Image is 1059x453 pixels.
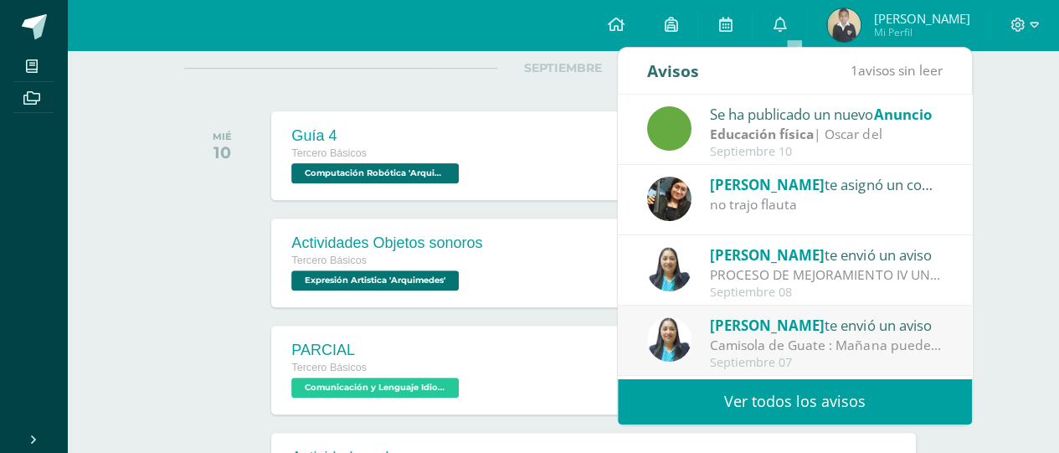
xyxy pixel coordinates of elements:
[291,270,459,291] span: Expresión Artistica 'Arquimedes'
[851,61,943,80] span: avisos sin leer
[710,245,825,265] span: [PERSON_NAME]
[291,378,459,398] span: Comunicación y Lenguaje Idioma Extranjero 'Arquimedes'
[291,342,463,359] div: PARCIAL
[827,8,861,42] img: 139ad4bce731a5d99f71967e08cee11c.png
[213,142,232,162] div: 10
[710,265,943,285] div: PROCESO DE MEJORAMIENTO IV UNIDAD: Bendiciones a cada uno El día de hoy estará disponible el comp...
[647,317,691,362] img: 49168807a2b8cca0ef2119beca2bd5ad.png
[291,362,367,373] span: Tercero Básicos
[710,286,943,300] div: Septiembre 08
[291,255,367,266] span: Tercero Básicos
[710,336,943,355] div: Camisola de Guate : Mañana pueden llegar con la playera de la selección siempre aportando su cola...
[291,127,463,145] div: Guía 4
[873,10,969,27] span: [PERSON_NAME]
[647,247,691,291] img: 49168807a2b8cca0ef2119beca2bd5ad.png
[291,147,367,159] span: Tercero Básicos
[647,48,699,94] div: Avisos
[497,60,629,75] span: SEPTIEMBRE
[710,314,943,336] div: te envió un aviso
[710,145,943,159] div: Septiembre 10
[851,61,858,80] span: 1
[710,125,943,144] div: | Oscar del
[873,105,931,124] span: Anuncio
[710,195,943,214] div: no trajo flauta
[647,177,691,221] img: afbb90b42ddb8510e0c4b806fbdf27cc.png
[710,173,943,195] div: te asignó un comentario en 'Parcial 1 Practica instrumental' para 'Expresión Artistica'
[618,378,972,425] a: Ver todos los avisos
[213,131,232,142] div: MIÉ
[710,244,943,265] div: te envió un aviso
[710,356,943,370] div: Septiembre 07
[710,103,943,125] div: Se ha publicado un nuevo
[710,316,825,335] span: [PERSON_NAME]
[873,25,969,39] span: Mi Perfil
[710,125,814,143] strong: Educación física
[710,175,825,194] span: [PERSON_NAME]
[291,163,459,183] span: Computación Robótica 'Arquimedes'
[291,234,482,252] div: Actividades Objetos sonoros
